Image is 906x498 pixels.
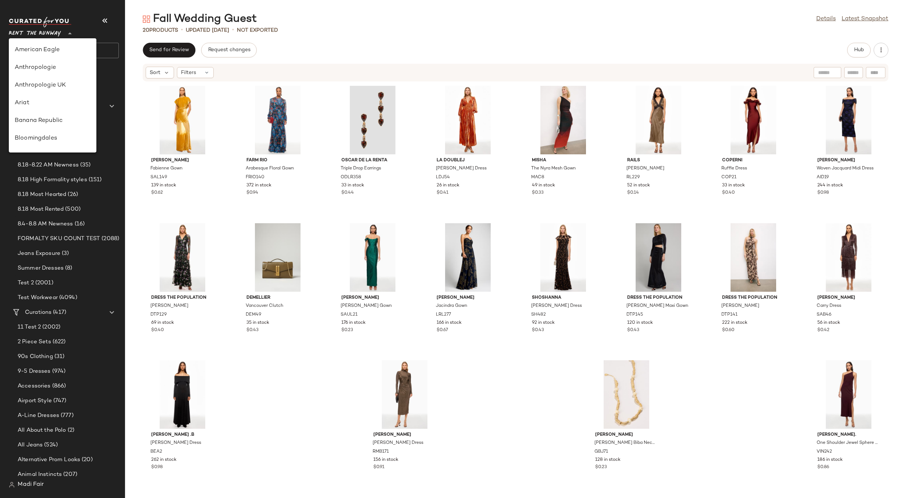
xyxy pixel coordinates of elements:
[716,86,790,154] img: COP21.jpg
[722,320,747,326] span: 222 in stock
[151,432,214,438] span: [PERSON_NAME] .b
[51,382,66,390] span: (866)
[150,312,167,318] span: DTP129
[341,295,404,301] span: [PERSON_NAME]
[51,338,66,346] span: (622)
[431,86,505,154] img: LDJ54.jpg
[817,295,880,301] span: [PERSON_NAME]
[722,182,745,189] span: 33 in stock
[721,174,736,181] span: COP21
[232,26,234,35] span: •
[817,464,829,471] span: $0.86
[594,449,608,455] span: GBJ71
[18,235,100,243] span: FORMALTY SKU COUNT TEST
[150,449,162,455] span: BEA2
[9,25,61,38] span: Rent the Runway
[25,102,73,111] span: Global Clipboards
[341,182,364,189] span: 33 in stock
[341,327,353,334] span: $0.23
[18,456,80,464] span: Alternative Prom Looks
[431,223,505,292] img: LRL277.jpg
[595,432,658,438] span: [PERSON_NAME]
[25,308,51,317] span: Curations
[627,295,690,301] span: Dress The Population
[186,27,229,34] p: updated [DATE]
[18,205,64,214] span: 8.18 Most Rented
[373,440,423,446] span: [PERSON_NAME] Dress
[626,174,640,181] span: RL229
[341,157,404,164] span: Oscar de la Renta
[18,367,51,376] span: 9-5 Dresses
[246,174,264,181] span: FRIO140
[341,320,366,326] span: 176 in stock
[51,308,66,317] span: (417)
[721,303,759,309] span: [PERSON_NAME]
[526,86,600,154] img: MAC8.jpg
[817,432,880,438] span: [PERSON_NAME].
[64,264,72,273] span: (8)
[207,47,250,53] span: Request changes
[335,86,410,154] img: ODLR358.jpg
[532,327,544,334] span: $0.43
[18,441,43,449] span: All Jeans
[79,161,91,169] span: (35)
[151,157,214,164] span: [PERSON_NAME]
[437,327,448,334] span: $0.67
[18,470,62,479] span: Animal Instincts
[151,327,164,334] span: $0.40
[817,449,832,455] span: VIN242
[53,353,65,361] span: (31)
[817,174,829,181] span: AID19
[626,165,664,172] span: [PERSON_NAME]
[78,146,90,155] span: (29)
[621,223,696,292] img: DTP145.jpg
[436,303,467,309] span: Jacindra Gown
[75,131,86,140] span: (21)
[373,457,398,463] span: 156 in stock
[436,174,450,181] span: LDJ54
[9,482,15,488] img: svg%3e
[246,190,258,196] span: $0.94
[151,320,174,326] span: 69 in stock
[151,182,176,189] span: 139 in stock
[100,235,119,243] span: (2088)
[73,220,85,228] span: (16)
[59,411,74,420] span: (777)
[437,182,459,189] span: 26 in stock
[532,182,555,189] span: 49 in stock
[436,165,487,172] span: [PERSON_NAME] Dress
[18,161,79,169] span: 8.18-8.22 AM Newness
[43,441,58,449] span: (524)
[246,157,309,164] span: FARM Rio
[595,457,621,463] span: 128 in stock
[34,279,53,287] span: (2001)
[145,86,220,154] img: SAL149.jpg
[18,249,60,258] span: Jeans Exposure
[80,456,93,464] span: (20)
[621,86,696,154] img: RL229.jpg
[817,320,840,326] span: 56 in stock
[246,327,259,334] span: $0.43
[817,165,874,172] span: Woven Jacquard Midi Dress
[66,190,78,199] span: (26)
[18,382,51,390] span: Accessories
[41,323,60,332] span: (2002)
[721,165,747,172] span: Ruffle Dress
[150,303,188,309] span: [PERSON_NAME]
[151,295,214,301] span: Dress The Population
[58,294,77,302] span: (4094)
[18,426,66,435] span: All About the Polo
[532,295,594,301] span: Shoshanna
[66,117,78,125] span: (34)
[18,279,34,287] span: Test 2
[373,464,384,471] span: $0.91
[246,312,261,318] span: DEM49
[335,223,410,292] img: SAUL21.jpg
[237,27,278,34] p: Not Exported
[18,480,44,489] span: Madi Fair
[25,87,58,96] span: All Products
[437,157,499,164] span: La DoubleJ
[716,223,790,292] img: DTP141.jpg
[246,295,309,301] span: DeMellier
[18,397,52,405] span: Airport Style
